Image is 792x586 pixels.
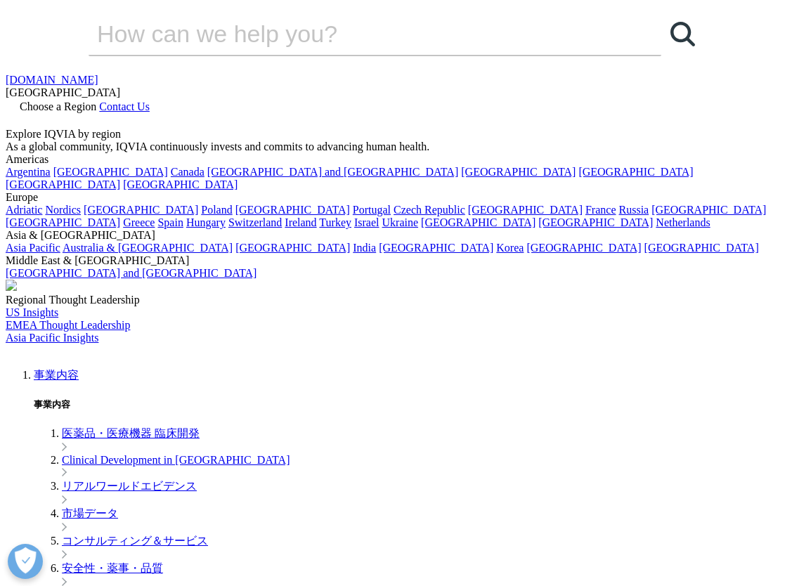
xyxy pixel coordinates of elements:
a: Hungary [186,216,226,228]
a: コンサルティング＆サービス [62,535,208,547]
a: Ukraine [382,216,419,228]
a: France [585,204,616,216]
div: Europe [6,191,786,204]
a: Russia [619,204,649,216]
a: EMEA Thought Leadership [6,319,130,331]
a: Nordics [45,204,81,216]
a: [GEOGRAPHIC_DATA] [644,242,759,254]
a: Greece [123,216,155,228]
a: [DOMAIN_NAME] [6,74,98,86]
h5: 事業内容 [34,398,786,411]
a: Spain [157,216,183,228]
a: [GEOGRAPHIC_DATA] and [GEOGRAPHIC_DATA] [207,166,458,178]
a: Portugal [353,204,391,216]
a: Czech Republic [394,204,465,216]
div: Americas [6,153,786,166]
a: [GEOGRAPHIC_DATA] [379,242,493,254]
a: [GEOGRAPHIC_DATA] [468,204,583,216]
a: [GEOGRAPHIC_DATA] [651,204,766,216]
a: 市場データ [62,507,118,519]
div: Explore IQVIA by region [6,128,786,141]
a: リアルワールドエビデンス [62,480,197,492]
a: Netherlands [656,216,710,228]
a: Ireland [285,216,316,228]
a: [GEOGRAPHIC_DATA] and [GEOGRAPHIC_DATA] [6,267,257,279]
a: [GEOGRAPHIC_DATA] [53,166,168,178]
a: Turkey [319,216,351,228]
div: Regional Thought Leadership [6,294,786,306]
a: Adriatic [6,204,42,216]
a: [GEOGRAPHIC_DATA] [84,204,198,216]
a: [GEOGRAPHIC_DATA] [123,178,238,190]
button: 優先設定センターを開く [8,544,43,579]
div: [GEOGRAPHIC_DATA] [6,86,786,99]
a: 安全性・薬事・品質 [62,562,163,574]
a: [GEOGRAPHIC_DATA] [538,216,653,228]
a: Israel [354,216,379,228]
div: Middle East & [GEOGRAPHIC_DATA] [6,254,786,267]
a: 事業内容 [34,369,79,381]
a: [GEOGRAPHIC_DATA] [526,242,641,254]
a: [GEOGRAPHIC_DATA] [235,242,350,254]
a: Argentina [6,166,51,178]
a: [GEOGRAPHIC_DATA] [6,216,120,228]
input: 検索する [89,13,621,55]
a: 検索する [661,13,703,55]
a: Asia Pacific Insights [6,332,98,344]
a: [GEOGRAPHIC_DATA] [421,216,535,228]
div: As a global community, IQVIA continuously invests and commits to advancing human health. [6,141,786,153]
a: India [353,242,376,254]
a: [GEOGRAPHIC_DATA] [461,166,576,178]
div: Asia & [GEOGRAPHIC_DATA] [6,229,786,242]
a: [GEOGRAPHIC_DATA] [6,178,120,190]
span: Choose a Region [20,100,96,112]
a: [GEOGRAPHIC_DATA] [578,166,693,178]
a: Poland [201,204,232,216]
a: Switzerland [228,216,282,228]
a: 医薬品・医療機器 臨床開発 [62,427,200,439]
a: Canada [171,166,205,178]
a: Asia Pacific [6,242,60,254]
img: 2093_analyzing-data-using-big-screen-display-and-laptop.png [6,280,17,291]
a: Contact Us [99,100,150,112]
a: US Insights [6,306,58,318]
a: [GEOGRAPHIC_DATA] [235,204,350,216]
svg: Search [670,22,695,46]
a: Clinical Development in [GEOGRAPHIC_DATA] [62,454,290,466]
a: Korea [496,242,524,254]
a: Australia & [GEOGRAPHIC_DATA] [63,242,233,254]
